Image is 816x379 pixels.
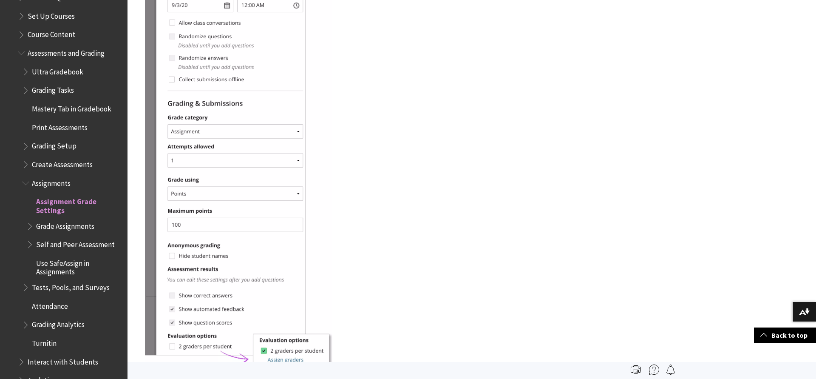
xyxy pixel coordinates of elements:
[32,299,68,311] span: Attendance
[32,83,74,95] span: Grading Tasks
[32,176,71,188] span: Assignments
[28,9,75,20] span: Set Up Courses
[666,365,676,375] img: Follow this page
[32,157,93,169] span: Create Assessments
[36,195,122,215] span: Assignment Grade Settings
[649,365,659,375] img: More help
[754,328,816,343] a: Back to top
[32,102,111,113] span: Mastery Tab in Gradebook
[32,318,85,329] span: Grading Analytics
[32,139,76,151] span: Grading Setup
[32,280,110,292] span: Tests, Pools, and Surveys
[36,219,94,231] span: Grade Assignments
[631,365,641,375] img: Print
[28,355,98,366] span: Interact with Students
[36,237,115,249] span: Self and Peer Assessment
[32,65,83,76] span: Ultra Gradebook
[36,256,122,276] span: Use SafeAssign in Assignments
[28,46,105,57] span: Assessments and Grading
[32,120,88,132] span: Print Assessments
[32,336,57,348] span: Turnitin
[28,28,75,39] span: Course Content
